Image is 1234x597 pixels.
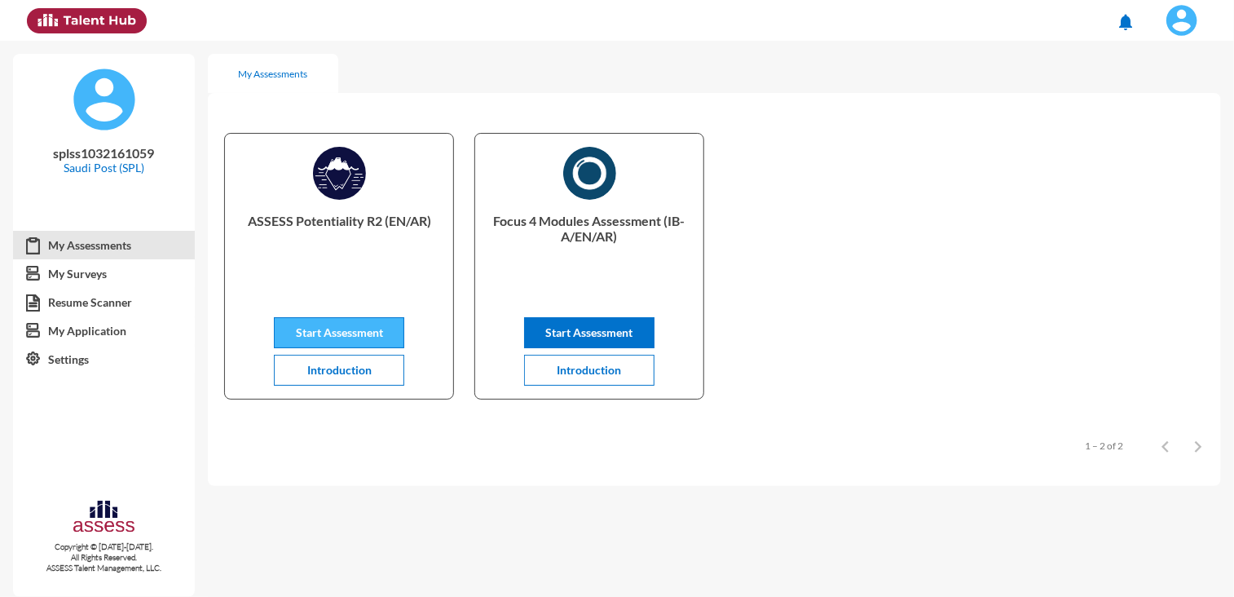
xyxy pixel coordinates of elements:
[307,363,372,377] span: Introduction
[13,316,195,346] a: My Application
[546,325,633,339] span: Start Assessment
[13,288,195,317] a: Resume Scanner
[13,542,195,573] p: Copyright © [DATE]-[DATE]. All Rights Reserved. ASSESS Talent Management, LLC.
[13,259,195,289] a: My Surveys
[488,213,690,278] p: Focus 4 Modules Assessment (IB- A/EN/AR)
[1149,430,1182,462] button: Previous page
[1182,430,1214,462] button: Next page
[72,67,137,132] img: default%20profile%20image.svg
[274,317,404,348] button: Start Assessment
[238,213,440,278] p: ASSESS Potentiality R2 (EN/AR)
[13,345,195,374] a: Settings
[1117,12,1136,32] mat-icon: notifications
[313,147,366,200] img: ASSESS_Potentiality_R2_1725966368866
[558,363,622,377] span: Introduction
[524,325,654,339] a: Start Assessment
[524,355,654,386] button: Introduction
[13,231,195,260] a: My Assessments
[26,161,182,175] p: Saudi Post (SPL)
[26,145,182,161] p: splss1032161059
[239,68,308,80] div: My Assessments
[296,325,383,339] span: Start Assessment
[274,355,404,386] button: Introduction
[563,147,616,200] img: AR)_1730316400291
[1085,440,1123,452] div: 1 – 2 of 2
[274,325,404,339] a: Start Assessment
[524,317,654,348] button: Start Assessment
[72,498,135,538] img: assesscompany-logo.png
